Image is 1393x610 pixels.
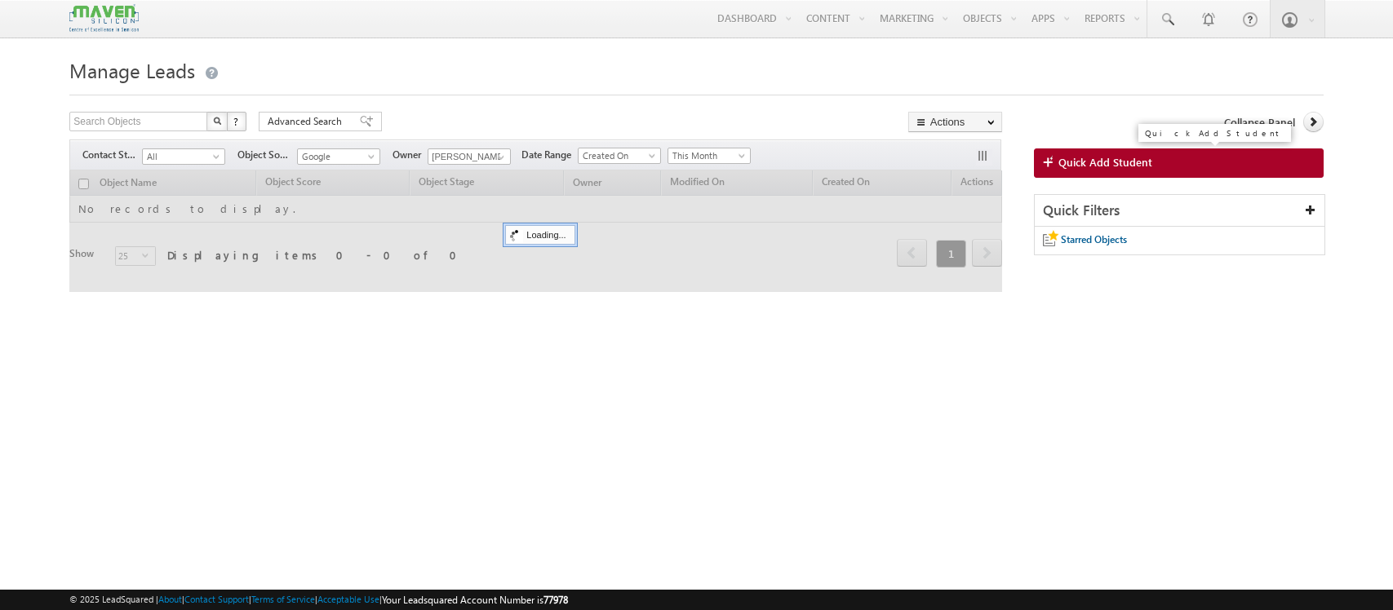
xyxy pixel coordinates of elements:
span: Created On [579,148,656,163]
a: Acceptable Use [317,594,379,604]
a: Google [297,148,380,165]
a: Show All Items [489,149,509,166]
span: Contact Stage [82,148,142,162]
span: Advanced Search [268,114,347,129]
span: ? [233,114,241,128]
a: Created On [578,148,661,164]
span: Manage Leads [69,57,195,83]
span: © 2025 LeadSquared | | | | | [69,592,568,608]
div: Quick Add Student [1145,129,1284,137]
span: All [143,149,220,164]
span: Date Range [521,148,578,162]
img: Search [213,117,221,125]
button: ? [227,112,246,131]
a: Quick Add Student [1034,148,1324,178]
a: About [158,594,182,604]
span: Quick Add Student [1058,155,1152,170]
a: This Month [668,148,751,164]
span: Collapse Panel [1224,115,1295,130]
a: All [142,148,225,165]
span: Owner [393,148,428,162]
span: This Month [668,148,746,163]
span: Object Source [237,148,297,162]
span: Your Leadsquared Account Number is [382,594,568,606]
a: Contact Support [184,594,249,604]
span: 77978 [543,594,568,606]
div: Quick Filters [1035,195,1324,227]
img: Custom Logo [69,4,138,33]
span: Starred Objects [1061,233,1127,245]
a: Terms of Service [251,594,315,604]
input: Type to Search [428,148,511,165]
span: Google [298,149,375,164]
button: Actions [908,112,1002,132]
div: Loading... [505,225,575,245]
